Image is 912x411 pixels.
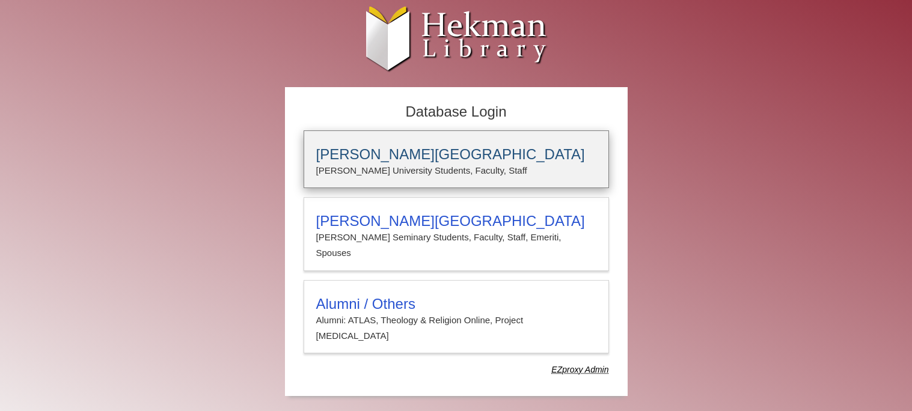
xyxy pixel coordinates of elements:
h2: Database Login [298,100,615,124]
p: [PERSON_NAME] Seminary Students, Faculty, Staff, Emeriti, Spouses [316,230,596,261]
h3: [PERSON_NAME][GEOGRAPHIC_DATA] [316,213,596,230]
h3: [PERSON_NAME][GEOGRAPHIC_DATA] [316,146,596,163]
h3: Alumni / Others [316,296,596,312]
summary: Alumni / OthersAlumni: ATLAS, Theology & Religion Online, Project [MEDICAL_DATA] [316,296,596,344]
p: [PERSON_NAME] University Students, Faculty, Staff [316,163,596,178]
a: [PERSON_NAME][GEOGRAPHIC_DATA][PERSON_NAME] University Students, Faculty, Staff [304,130,609,188]
dfn: Use Alumni login [551,365,608,374]
p: Alumni: ATLAS, Theology & Religion Online, Project [MEDICAL_DATA] [316,312,596,344]
a: [PERSON_NAME][GEOGRAPHIC_DATA][PERSON_NAME] Seminary Students, Faculty, Staff, Emeriti, Spouses [304,197,609,271]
